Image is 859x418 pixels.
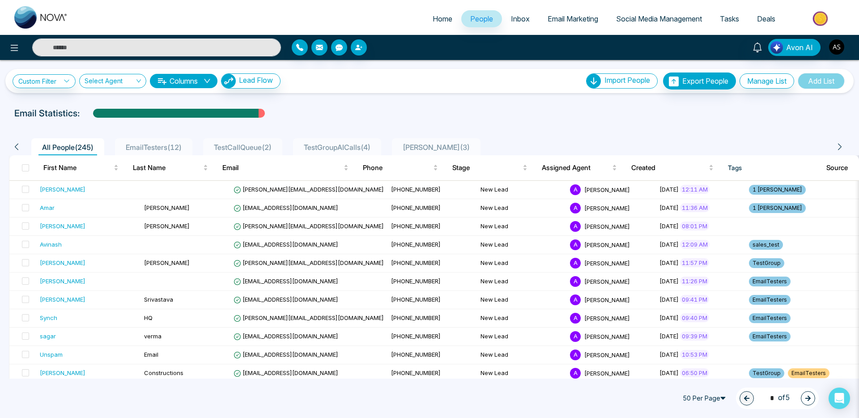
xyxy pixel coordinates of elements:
button: Manage List [740,73,794,89]
span: [DATE] [659,351,679,358]
span: 11:26 PM [680,277,709,286]
span: Lead Flow [239,76,273,85]
div: [PERSON_NAME] [40,277,85,286]
span: First Name [43,162,112,173]
span: 06:50 PM [680,368,709,377]
span: 12:09 AM [680,240,710,249]
td: New Lead [477,346,566,364]
span: Import People [604,76,650,85]
td: New Lead [477,364,566,383]
span: [DATE] [659,314,679,321]
img: Nova CRM Logo [14,6,68,29]
span: Stage [452,162,521,173]
span: [PHONE_NUMBER] [391,296,441,303]
span: Avon AI [786,42,813,53]
span: of 5 [765,392,790,404]
a: Lead FlowLead Flow [217,73,281,89]
span: 11:57 PM [680,258,709,267]
span: Created [631,162,707,173]
span: A [570,239,581,250]
img: Market-place.gif [789,9,854,29]
span: sales_test [749,240,783,250]
span: All People ( 245 ) [38,143,97,152]
div: Open Intercom Messenger [829,388,850,409]
span: [PERSON_NAME] [584,259,630,266]
span: EmailTesters [749,277,791,286]
span: [PHONE_NUMBER] [391,259,441,266]
span: [PERSON_NAME] [584,333,630,340]
span: Tasks [720,14,739,23]
span: down [204,77,211,85]
span: 10:53 PM [680,350,709,359]
span: TestCallQueue ( 2 ) [210,143,275,152]
div: [PERSON_NAME] [40,368,85,377]
span: 11:36 AM [680,203,710,212]
span: [DATE] [659,333,679,340]
span: [PERSON_NAME] [144,259,190,266]
span: [PERSON_NAME] [584,277,630,285]
button: Export People [663,73,736,90]
span: Phone [363,162,431,173]
span: [PERSON_NAME][EMAIL_ADDRESS][DOMAIN_NAME] [234,186,384,193]
span: [PERSON_NAME] [584,314,630,321]
span: TestGroup [749,368,784,378]
div: Unspam [40,350,63,359]
span: 09:41 PM [680,295,709,304]
a: Home [424,10,461,27]
span: Constructions [144,369,183,376]
span: Inbox [511,14,530,23]
span: Email [222,162,342,173]
span: [PHONE_NUMBER] [391,186,441,193]
span: [DATE] [659,277,679,285]
span: People [470,14,493,23]
span: verma [144,333,162,340]
span: [PERSON_NAME][EMAIL_ADDRESS][DOMAIN_NAME] [234,314,384,321]
span: [PERSON_NAME] [584,241,630,248]
th: First Name [36,155,126,180]
img: Lead Flow [221,74,236,88]
span: Email [144,351,158,358]
span: EmailTesters ( 12 ) [122,143,185,152]
span: [DATE] [659,241,679,248]
span: [DATE] [659,204,679,211]
th: Assigned Agent [535,155,624,180]
span: [PHONE_NUMBER] [391,333,441,340]
span: [DATE] [659,222,679,230]
span: [EMAIL_ADDRESS][DOMAIN_NAME] [234,296,338,303]
span: A [570,368,581,379]
span: [PERSON_NAME] [144,222,190,230]
span: [PERSON_NAME] [584,204,630,211]
span: [PHONE_NUMBER] [391,351,441,358]
a: Deals [748,10,784,27]
span: 1 [PERSON_NAME] [749,185,806,195]
td: New Lead [477,254,566,273]
div: [PERSON_NAME] [40,295,85,304]
div: Avinash [40,240,62,249]
a: People [461,10,502,27]
span: [DATE] [659,186,679,193]
span: [PERSON_NAME][EMAIL_ADDRESS][DOMAIN_NAME] [234,259,384,266]
span: A [570,258,581,269]
span: A [570,221,581,232]
span: EmailTesters [749,332,791,341]
button: Avon AI [768,39,821,56]
span: [DATE] [659,296,679,303]
span: A [570,184,581,195]
div: sagar [40,332,56,341]
a: Inbox [502,10,539,27]
span: [PERSON_NAME] [584,296,630,303]
button: Columnsdown [150,74,217,88]
img: Lead Flow [770,41,783,54]
span: [PERSON_NAME] [584,222,630,230]
span: [PHONE_NUMBER] [391,277,441,285]
span: 50 Per Page [679,391,732,405]
span: [PHONE_NUMBER] [391,204,441,211]
span: TestGroupAICalls ( 4 ) [300,143,374,152]
span: [PERSON_NAME] [584,369,630,376]
span: 1 [PERSON_NAME] [749,203,806,213]
div: [PERSON_NAME] [40,222,85,230]
a: Tasks [711,10,748,27]
span: [PERSON_NAME] [584,351,630,358]
div: Synch [40,313,57,322]
th: Stage [445,155,535,180]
